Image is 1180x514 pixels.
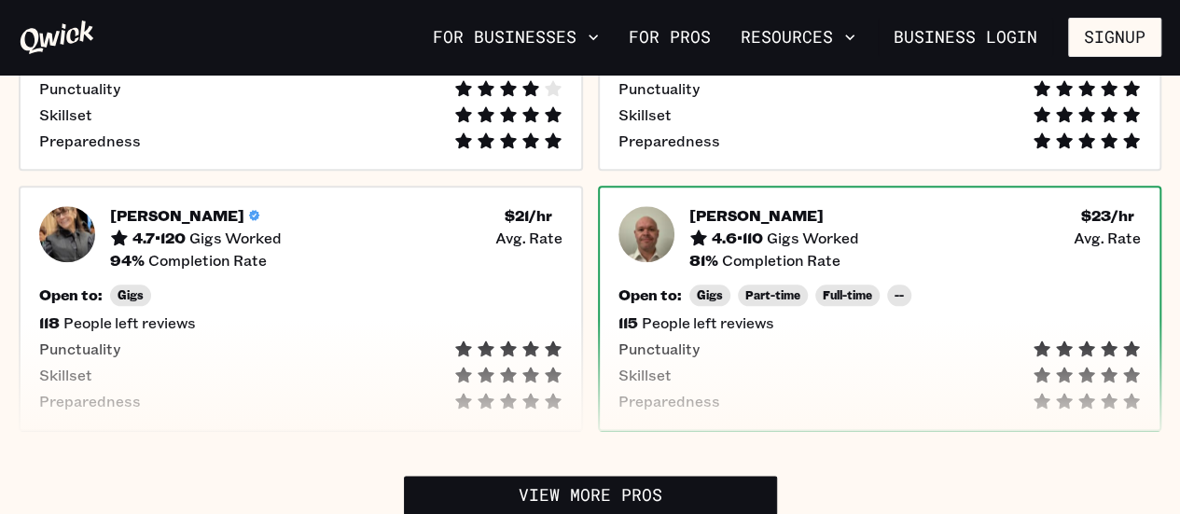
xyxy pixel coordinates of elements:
span: Preparedness [618,392,720,410]
span: Gigs [118,288,144,302]
h5: $ 21 /hr [505,206,552,225]
span: Completion Rate [148,251,267,270]
a: Business Login [878,18,1053,57]
h5: Open to: [618,285,682,304]
button: Signup [1068,18,1161,57]
h5: Open to: [39,285,103,304]
span: Punctuality [39,340,120,358]
h5: 4.6 • 110 [712,229,763,247]
span: Preparedness [618,132,720,150]
img: Pro headshot [39,206,95,262]
h5: $ 23 /hr [1081,206,1134,225]
span: Punctuality [618,340,700,358]
span: Punctuality [618,79,700,98]
button: Pro headshot[PERSON_NAME]4.6•110Gigs Worked$23/hr Avg. Rate81%Completion RateOpen to:GigsPart-tim... [598,186,1162,431]
span: Full-time [823,288,872,302]
a: For Pros [621,21,718,53]
h5: 4.7 • 120 [132,229,186,247]
button: Resources [733,21,863,53]
span: Punctuality [39,79,120,98]
span: Part-time [745,288,800,302]
h5: [PERSON_NAME] [689,206,824,225]
span: Skillset [618,366,672,384]
h5: 94 % [110,251,145,270]
span: People left reviews [642,313,774,332]
span: Gigs [697,288,723,302]
span: Skillset [39,366,92,384]
span: Skillset [618,105,672,124]
button: Pro headshot[PERSON_NAME]4.7•120Gigs Worked$21/hr Avg. Rate94%Completion RateOpen to:Gigs118Peopl... [19,186,583,431]
span: Gigs Worked [189,229,282,247]
h5: 115 [618,313,638,332]
span: People left reviews [63,313,196,332]
span: -- [895,288,904,302]
h5: 81 % [689,251,718,270]
span: Avg. Rate [495,229,562,247]
span: Avg. Rate [1074,229,1141,247]
span: Preparedness [39,132,141,150]
span: Skillset [39,105,92,124]
span: Preparedness [39,392,141,410]
h5: 118 [39,313,60,332]
h5: [PERSON_NAME] [110,206,244,225]
span: Gigs Worked [767,229,859,247]
span: Completion Rate [722,251,840,270]
button: For Businesses [425,21,606,53]
img: Pro headshot [618,206,674,262]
